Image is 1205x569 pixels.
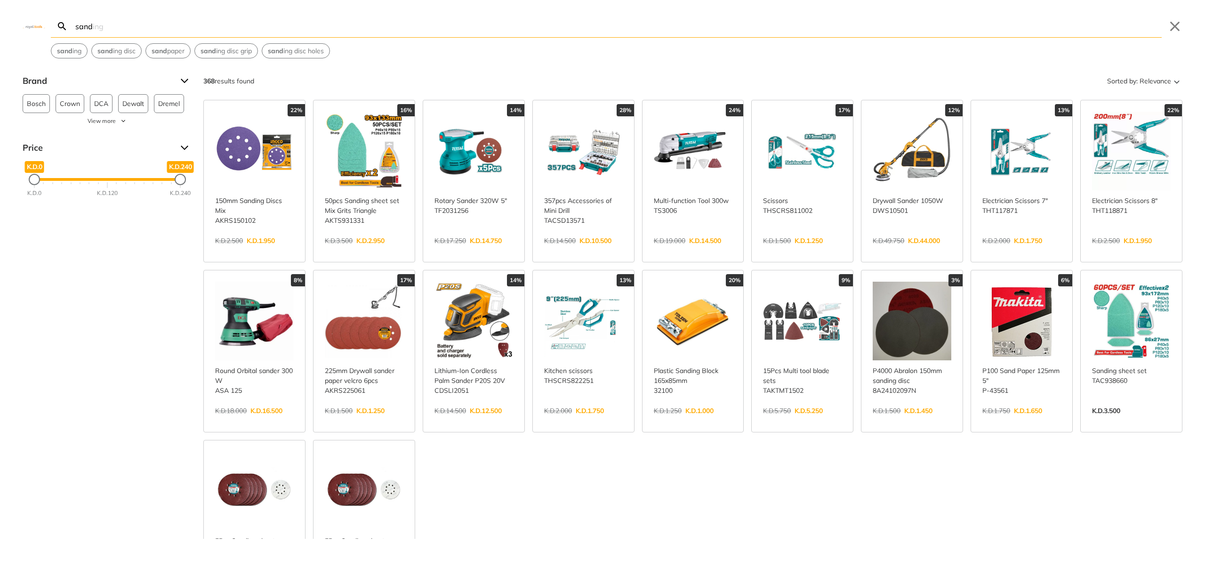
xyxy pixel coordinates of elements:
button: Close [1167,19,1182,34]
div: 6% [1058,274,1072,286]
button: Dewalt [118,94,148,113]
span: Price [23,140,173,155]
span: Relevance [1140,73,1171,89]
button: DCA [90,94,112,113]
input: Search… [73,15,1162,37]
div: 12% [945,104,963,116]
div: 24% [726,104,743,116]
strong: 368 [203,77,215,85]
button: Crown [56,94,84,113]
span: Dremel [158,95,180,113]
button: Select suggestion: sand paper [146,44,190,58]
span: ing disc grip [201,46,252,56]
div: 13% [1055,104,1072,116]
div: 22% [1165,104,1182,116]
strong: sand [152,47,167,55]
span: ing disc [97,46,136,56]
div: 28% [617,104,634,116]
div: K.D.240 [170,189,191,197]
svg: Search [56,21,68,32]
span: Crown [60,95,80,113]
span: View more [88,117,116,125]
svg: Sort [1171,75,1182,87]
strong: sand [268,47,283,55]
button: Sorted by:Relevance Sort [1105,73,1182,89]
div: Suggestion: sand paper [145,43,191,58]
div: 17% [397,274,415,286]
div: K.D.0 [27,189,41,197]
button: Select suggestion: sanding disc holes [262,44,329,58]
div: 14% [507,274,524,286]
div: Suggestion: sanding disc grip [194,43,258,58]
div: Suggestion: sanding disc [91,43,142,58]
div: 3% [948,274,963,286]
span: ing disc holes [268,46,324,56]
button: Dremel [154,94,184,113]
div: 17% [835,104,853,116]
div: 8% [291,274,305,286]
button: Select suggestion: sanding disc [92,44,141,58]
div: Maximum Price [175,174,186,185]
div: 9% [839,274,853,286]
div: 22% [288,104,305,116]
span: Dewalt [122,95,144,113]
div: Minimum Price [29,174,40,185]
div: results found [203,73,254,89]
strong: sand [201,47,216,55]
span: Bosch [27,95,46,113]
span: ing [57,46,81,56]
span: DCA [94,95,108,113]
button: Select suggestion: sanding [51,44,87,58]
button: Bosch [23,94,50,113]
span: paper [152,46,185,56]
div: 14% [507,104,524,116]
span: Brand [23,73,173,89]
img: Close [23,24,45,28]
strong: sand [97,47,113,55]
div: 20% [726,274,743,286]
button: View more [23,117,192,125]
button: Select suggestion: sanding disc grip [195,44,257,58]
div: K.D.120 [97,189,118,197]
div: Suggestion: sanding disc holes [262,43,330,58]
div: Suggestion: sanding [51,43,88,58]
div: 13% [617,274,634,286]
div: 16% [397,104,415,116]
strong: sand [57,47,72,55]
